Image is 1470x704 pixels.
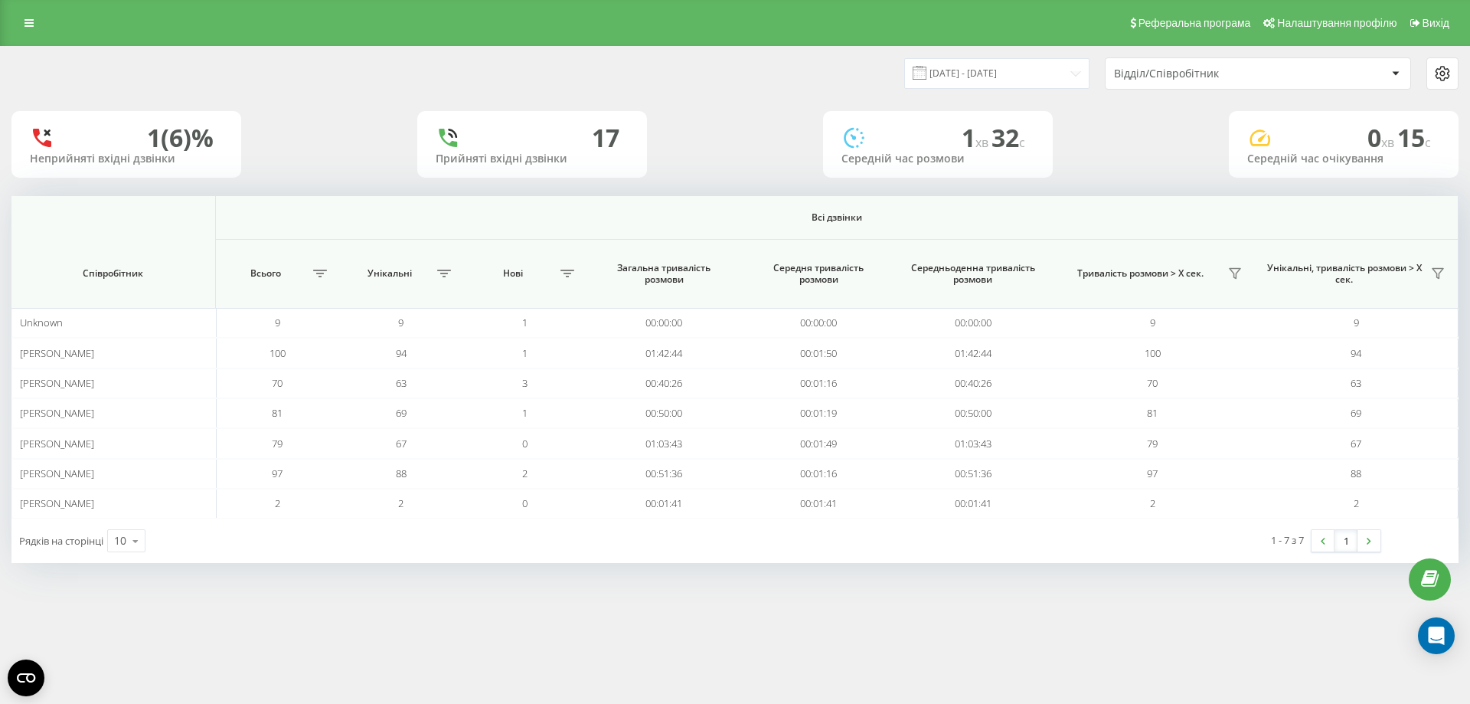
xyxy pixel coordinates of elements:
td: 00:00:00 [896,308,1050,338]
span: Тривалість розмови > Х сек. [1058,267,1223,280]
span: 2 [398,496,403,510]
td: 00:51:36 [586,459,741,489]
span: 81 [272,406,283,420]
span: Налаштування профілю [1277,17,1396,29]
span: Загальна тривалість розмови [601,262,727,286]
td: 01:03:43 [896,428,1050,458]
span: 70 [272,376,283,390]
span: 32 [991,121,1025,154]
span: 88 [1351,467,1361,480]
span: хв [975,134,991,151]
td: 00:01:41 [741,489,896,519]
span: 1 [522,316,528,329]
div: Прийняті вхідні дзвінки [436,152,629,165]
td: 00:00:00 [586,308,741,338]
span: Unknown [20,316,63,329]
span: [PERSON_NAME] [20,496,94,510]
td: 00:40:26 [586,368,741,398]
span: 0 [522,496,528,510]
div: Відділ/Співробітник [1114,67,1297,80]
span: 9 [1354,316,1359,329]
div: 1 (6)% [147,123,214,152]
td: 00:01:41 [586,489,741,519]
div: 17 [592,123,619,152]
span: Реферальна програма [1138,17,1251,29]
div: Неприйняті вхідні дзвінки [30,152,223,165]
span: [PERSON_NAME] [20,467,94,480]
span: 69 [1351,406,1361,420]
td: 00:40:26 [896,368,1050,398]
span: 9 [275,316,280,329]
span: 0 [1367,121,1397,154]
div: Середній час розмови [841,152,1034,165]
span: 15 [1397,121,1431,154]
span: 2 [522,467,528,480]
span: 79 [272,437,283,450]
div: Open Intercom Messenger [1418,617,1455,654]
span: 81 [1147,406,1158,420]
span: 79 [1147,437,1158,450]
span: Вихід [1423,17,1449,29]
span: 94 [396,346,407,360]
span: c [1425,134,1431,151]
span: Нові [471,267,557,280]
span: Середньоденна тривалість розмови [910,262,1036,286]
span: Всі дзвінки [285,211,1389,224]
span: 2 [1150,496,1155,510]
span: 97 [1147,467,1158,480]
span: [PERSON_NAME] [20,376,94,390]
span: Середня тривалість розмови [756,262,881,286]
span: 63 [1351,376,1361,390]
span: c [1019,134,1025,151]
span: [PERSON_NAME] [20,437,94,450]
button: Open CMP widget [8,660,44,696]
span: Унікальні [347,267,433,280]
span: 63 [396,376,407,390]
td: 00:01:19 [741,398,896,428]
td: 00:01:16 [741,368,896,398]
div: 10 [114,533,126,548]
td: 00:01:49 [741,428,896,458]
span: 88 [396,467,407,480]
td: 01:42:44 [896,338,1050,368]
td: 00:50:00 [586,398,741,428]
span: Співробітник [28,267,198,280]
td: 00:51:36 [896,459,1050,489]
span: 67 [1351,437,1361,450]
span: 100 [1145,346,1161,360]
div: Середній час очікування [1247,152,1440,165]
span: 1 [522,346,528,360]
span: 1 [962,121,991,154]
span: [PERSON_NAME] [20,406,94,420]
span: 2 [1354,496,1359,510]
span: 3 [522,376,528,390]
span: хв [1381,134,1397,151]
span: Унікальні, тривалість розмови > Х сек. [1262,262,1426,286]
span: 67 [396,437,407,450]
td: 00:01:50 [741,338,896,368]
td: 01:42:44 [586,338,741,368]
a: 1 [1334,530,1357,552]
span: 94 [1351,346,1361,360]
td: 00:01:16 [741,459,896,489]
span: 9 [398,316,403,329]
span: Рядків на сторінці [19,534,103,548]
span: 9 [1150,316,1155,329]
span: 2 [275,496,280,510]
div: 1 - 7 з 7 [1271,532,1304,548]
td: 00:01:41 [896,489,1050,519]
span: [PERSON_NAME] [20,346,94,360]
span: 69 [396,406,407,420]
td: 01:03:43 [586,428,741,458]
span: 0 [522,437,528,450]
td: 00:00:00 [741,308,896,338]
span: 97 [272,467,283,480]
span: 70 [1147,376,1158,390]
span: 100 [269,346,286,360]
span: 1 [522,406,528,420]
span: Всього [224,267,309,280]
td: 00:50:00 [896,398,1050,428]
